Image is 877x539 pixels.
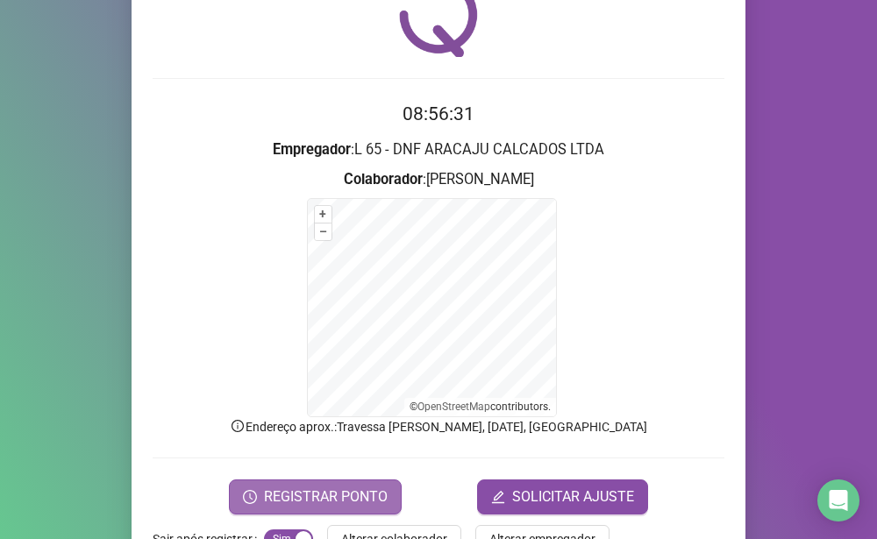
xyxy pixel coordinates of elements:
span: edit [491,490,505,504]
li: © contributors. [410,401,551,413]
button: + [315,206,332,223]
span: REGISTRAR PONTO [264,486,388,507]
span: SOLICITAR AJUSTE [512,486,634,507]
button: editSOLICITAR AJUSTE [477,479,648,514]
button: – [315,223,332,240]
button: REGISTRAR PONTO [229,479,402,514]
p: Endereço aprox. : Travessa [PERSON_NAME], [DATE], [GEOGRAPHIC_DATA] [153,417,724,436]
h3: : [PERSON_NAME] [153,168,724,191]
time: 08:56:31 [403,103,474,124]
a: OpenStreetMap [417,401,490,413]
h3: : L 65 - DNF ARACAJU CALCADOS LTDA [153,138,724,161]
strong: Colaborador [344,171,423,188]
strong: Empregador [273,141,351,158]
span: clock-circle [243,490,257,504]
div: Open Intercom Messenger [817,479,859,521]
span: info-circle [230,418,246,434]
